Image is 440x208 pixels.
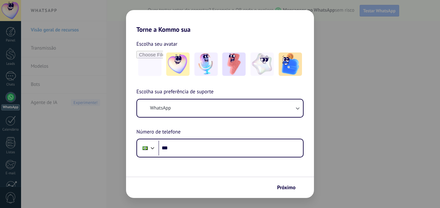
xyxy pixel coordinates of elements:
span: Número de telefone [136,128,180,136]
div: Brazil: + 55 [139,141,151,155]
span: Escolha sua preferência de suporte [136,88,214,96]
button: Próximo [274,182,304,193]
img: -2.jpeg [194,52,218,76]
img: -5.jpeg [279,52,302,76]
span: Próximo [277,185,295,190]
h2: Torne a Kommo sua [126,10,314,33]
img: -3.jpeg [222,52,246,76]
button: WhatsApp [137,99,303,117]
img: -4.jpeg [250,52,274,76]
span: WhatsApp [150,105,171,111]
img: -1.jpeg [166,52,190,76]
span: Escolha seu avatar [136,40,178,48]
